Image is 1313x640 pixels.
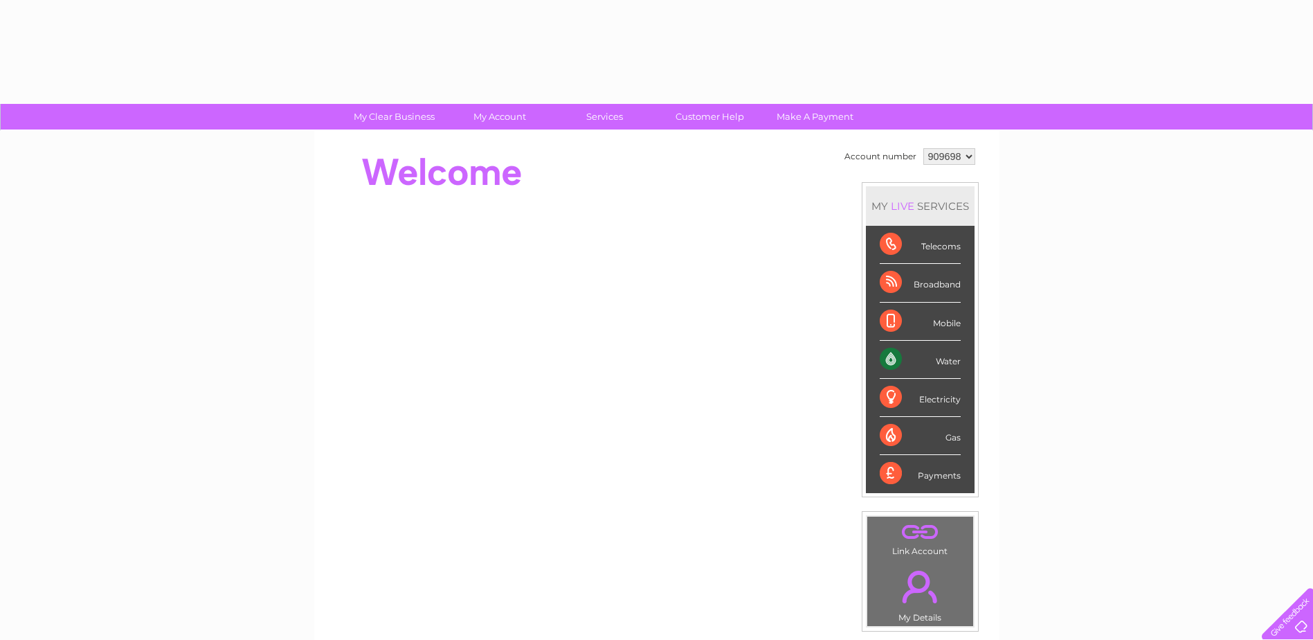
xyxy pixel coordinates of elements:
[880,379,961,417] div: Electricity
[871,562,970,611] a: .
[442,104,556,130] a: My Account
[880,341,961,379] div: Water
[880,417,961,455] div: Gas
[867,516,974,560] td: Link Account
[871,520,970,544] a: .
[653,104,767,130] a: Customer Help
[880,264,961,302] div: Broadband
[841,145,920,168] td: Account number
[547,104,662,130] a: Services
[880,455,961,492] div: Payments
[337,104,451,130] a: My Clear Business
[758,104,872,130] a: Make A Payment
[888,199,917,213] div: LIVE
[880,226,961,264] div: Telecoms
[866,186,975,226] div: MY SERVICES
[880,303,961,341] div: Mobile
[867,559,974,627] td: My Details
